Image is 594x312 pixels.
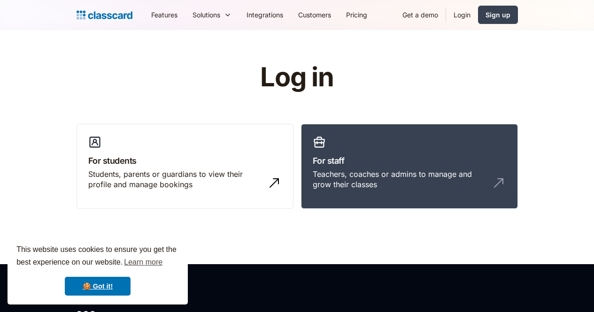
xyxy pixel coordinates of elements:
[88,169,263,190] div: Students, parents or guardians to view their profile and manage bookings
[339,4,375,25] a: Pricing
[446,4,478,25] a: Login
[478,6,518,24] a: Sign up
[395,4,446,25] a: Get a demo
[77,124,293,209] a: For studentsStudents, parents or guardians to view their profile and manage bookings
[144,4,185,25] a: Features
[486,10,510,20] div: Sign up
[313,169,487,190] div: Teachers, coaches or admins to manage and grow their classes
[193,10,220,20] div: Solutions
[123,255,164,269] a: learn more about cookies
[8,235,188,304] div: cookieconsent
[313,154,506,167] h3: For staff
[301,124,518,209] a: For staffTeachers, coaches or admins to manage and grow their classes
[65,277,131,296] a: dismiss cookie message
[185,4,239,25] div: Solutions
[16,244,179,269] span: This website uses cookies to ensure you get the best experience on our website.
[77,8,132,22] a: Logo
[239,4,291,25] a: Integrations
[88,154,282,167] h3: For students
[291,4,339,25] a: Customers
[148,63,446,92] h1: Log in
